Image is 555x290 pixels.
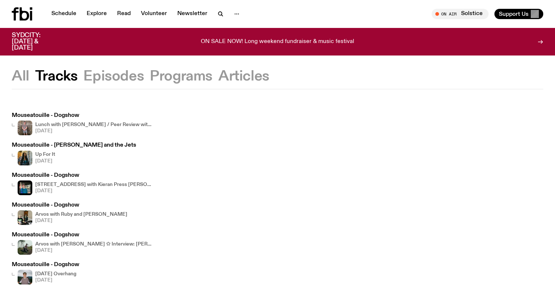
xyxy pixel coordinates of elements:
[201,39,354,45] p: ON SALE NOW! Long weekend fundraiser & music festival
[35,242,153,247] h4: Arvos with [PERSON_NAME] ✩ Interview: [PERSON_NAME]
[18,270,32,284] img: Harrie Hastings stands in front of cloud-covered sky and rolling hills. He's wearing sunglasses a...
[113,9,135,19] a: Read
[18,151,32,165] img: Ify - a Brown Skin girl with black braided twists, looking up to the side with her tongue stickin...
[12,262,79,284] a: Mouseatouille - DogshowHarrie Hastings stands in front of cloud-covered sky and rolling hills. He...
[12,143,136,165] a: Mouseatouille - [PERSON_NAME] and the JetsIfy - a Brown Skin girl with black braided twists, look...
[18,210,32,225] img: Ruby wears a Collarbones t shirt and pretends to play the DJ decks, Al sings into a pringles can....
[35,152,55,157] h4: Up For It
[12,232,153,255] a: Mouseatouille - DogshowRich Brian sits on playground equipment pensively, feeling ethereal in a m...
[218,70,269,83] button: Articles
[35,272,76,276] h4: [DATE] Overhang
[12,70,29,83] button: All
[12,203,127,225] a: Mouseatouille - DogshowRuby wears a Collarbones t shirt and pretends to play the DJ decks, Al sin...
[35,129,153,133] span: [DATE]
[35,182,153,187] h4: [STREET_ADDRESS] with Kieran Press [PERSON_NAME]
[12,232,153,238] h3: Mouseatouille - Dogshow
[499,11,529,17] span: Support Us
[173,9,212,19] a: Newsletter
[494,9,543,19] button: Support Us
[137,9,171,19] a: Volunteer
[12,32,59,51] h3: SYDCITY: [DATE] & [DATE]
[150,70,213,83] button: Programs
[12,113,153,135] a: Mouseatouille - DogshowLunch with [PERSON_NAME] / Peer Review with [PERSON_NAME][DATE]
[35,159,55,164] span: [DATE]
[35,122,153,127] h4: Lunch with [PERSON_NAME] / Peer Review with [PERSON_NAME]
[83,70,144,83] button: Episodes
[12,143,136,148] h3: Mouseatouille - [PERSON_NAME] and the Jets
[35,278,76,283] span: [DATE]
[12,113,153,118] h3: Mouseatouille - Dogshow
[12,203,127,208] h3: Mouseatouille - Dogshow
[12,262,79,268] h3: Mouseatouille - Dogshow
[35,218,127,223] span: [DATE]
[35,70,78,83] button: Tracks
[12,173,153,178] h3: Mouseatouille - Dogshow
[47,9,81,19] a: Schedule
[35,248,153,253] span: [DATE]
[12,173,153,195] a: Mouseatouille - Dogshow[STREET_ADDRESS] with Kieran Press [PERSON_NAME][DATE]
[35,212,127,217] h4: Arvos with Ruby and [PERSON_NAME]
[18,240,32,255] img: Rich Brian sits on playground equipment pensively, feeling ethereal in a misty setting
[35,189,153,193] span: [DATE]
[432,9,489,19] button: On AirSolstice
[82,9,111,19] a: Explore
